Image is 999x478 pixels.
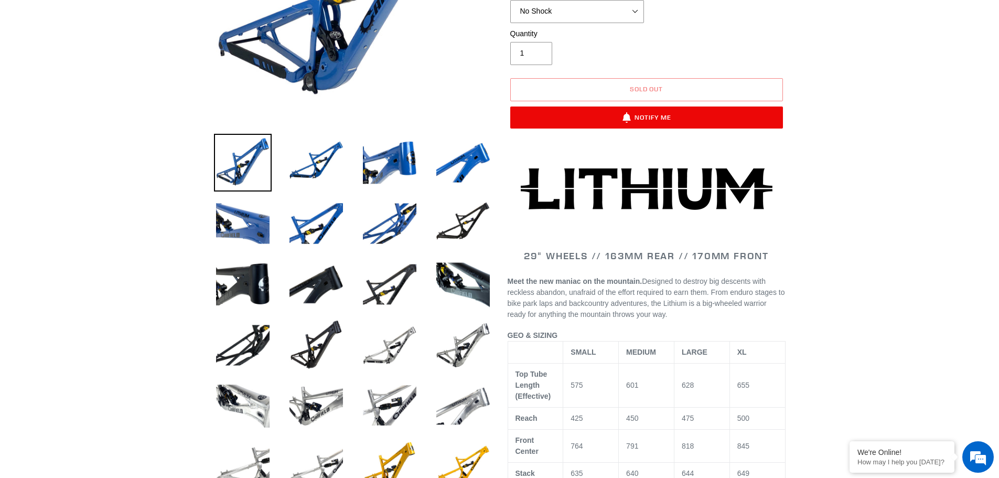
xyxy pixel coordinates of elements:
span: Sold out [630,85,663,93]
button: Sold out [510,78,783,101]
td: 450 [619,408,674,430]
td: 655 [729,364,785,408]
img: Load image into Gallery viewer, LITHIUM - Frameset [361,256,418,313]
img: Load image into Gallery viewer, LITHIUM - Frameset [361,316,418,374]
span: From enduro stages to bike park laps and backcountry adventures, the Lithium is a big-wheeled war... [508,288,785,318]
td: 575 [563,364,619,408]
span: Top Tube Length (Effective) [515,370,551,400]
span: 29" WHEELS // 163mm REAR // 170mm FRONT [524,250,769,262]
img: Load image into Gallery viewer, LITHIUM - Frameset [214,195,272,252]
label: Quantity [510,28,644,39]
span: GEO & SIZING [508,331,558,339]
span: Designed to destroy big descents with reckless abandon, unafraid of the effort required to earn t... [508,277,785,318]
img: Load image into Gallery viewer, LITHIUM - Frameset [434,316,492,374]
img: Load image into Gallery viewer, LITHIUM - Frameset [287,377,345,435]
img: Load image into Gallery viewer, LITHIUM - Frameset [214,316,272,374]
img: Load image into Gallery viewer, LITHIUM - Frameset [214,377,272,435]
img: Load image into Gallery viewer, LITHIUM - Frameset [287,316,345,374]
img: Load image into Gallery viewer, LITHIUM - Frameset [434,256,492,313]
td: 845 [729,430,785,463]
img: Load image into Gallery viewer, LITHIUM - Frameset [214,134,272,192]
img: Load image into Gallery viewer, LITHIUM - Frameset [434,195,492,252]
td: 791 [619,430,674,463]
img: Lithium-Logo_480x480.png [521,168,772,210]
img: Load image into Gallery viewer, LITHIUM - Frameset [287,256,345,313]
td: 425 [563,408,619,430]
img: Load image into Gallery viewer, LITHIUM - Frameset [287,195,345,252]
td: 500 [729,408,785,430]
span: Reach [515,414,538,422]
td: 601 [619,364,674,408]
img: Load image into Gallery viewer, LITHIUM - Frameset [287,134,345,192]
td: 475 [674,408,729,430]
b: Meet the new maniac on the mountain. [508,277,642,285]
img: Load image into Gallery viewer, LITHIUM - Frameset [361,134,418,192]
img: Load image into Gallery viewer, LITHIUM - Frameset [434,377,492,435]
span: . [665,310,667,318]
span: Front Center [515,436,539,455]
span: MEDIUM [626,348,656,356]
img: Load image into Gallery viewer, LITHIUM - Frameset [361,377,418,435]
td: 764 [563,430,619,463]
button: Notify Me [510,107,783,129]
img: Load image into Gallery viewer, LITHIUM - Frameset [214,256,272,313]
td: 818 [674,430,729,463]
td: 628 [674,364,729,408]
span: Stack [515,469,535,477]
span: LARGE [682,348,707,356]
p: How may I help you today? [857,458,947,466]
img: Load image into Gallery viewer, LITHIUM - Frameset [361,195,418,252]
span: SMALL [571,348,596,356]
img: Load image into Gallery viewer, LITHIUM - Frameset [434,134,492,192]
div: We're Online! [857,448,947,456]
span: XL [737,348,747,356]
